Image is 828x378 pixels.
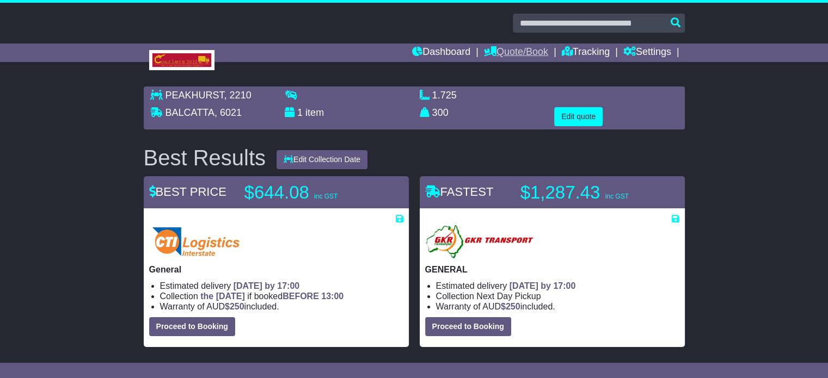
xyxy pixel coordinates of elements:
span: inc GST [605,193,628,200]
button: Edit Collection Date [277,150,367,169]
span: 13:00 [321,292,344,301]
li: Collection [160,291,403,301]
span: if booked [200,292,344,301]
span: BALCATTA [165,107,214,118]
span: [DATE] by 17:00 [234,281,300,290]
span: 1 [297,107,303,118]
span: BEST PRICE [149,185,226,199]
div: Best Results [138,146,272,170]
span: 250 [230,302,244,311]
span: the [DATE] [200,292,244,301]
span: 300 [432,107,449,118]
button: Proceed to Booking [425,317,511,336]
a: Settings [623,44,671,62]
a: Quote/Book [484,44,548,62]
span: [DATE] by 17:00 [510,281,576,290]
span: Next Day Pickup [476,292,541,301]
span: item [305,107,324,118]
span: , 2210 [224,90,252,101]
img: CTI Logistics - Interstate: General [149,224,243,259]
span: BEFORE [283,292,319,301]
p: $1,287.43 [520,182,657,203]
img: GKR: GENERAL [425,224,536,259]
li: Collection [436,291,679,301]
span: PEAKHURST [165,90,224,101]
li: Warranty of AUD included. [436,301,679,312]
button: Proceed to Booking [149,317,235,336]
a: Dashboard [412,44,470,62]
span: 250 [506,302,520,311]
li: Warranty of AUD included. [160,301,403,312]
span: $ [225,302,244,311]
span: , 6021 [214,107,242,118]
li: Estimated delivery [160,281,403,291]
li: Estimated delivery [436,281,679,291]
button: Edit quote [554,107,603,126]
p: $644.08 [244,182,381,203]
p: GENERAL [425,264,679,275]
a: Tracking [562,44,610,62]
p: General [149,264,403,275]
span: inc GST [314,193,338,200]
span: FASTEST [425,185,494,199]
span: 1.725 [432,90,457,101]
span: $ [501,302,520,311]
